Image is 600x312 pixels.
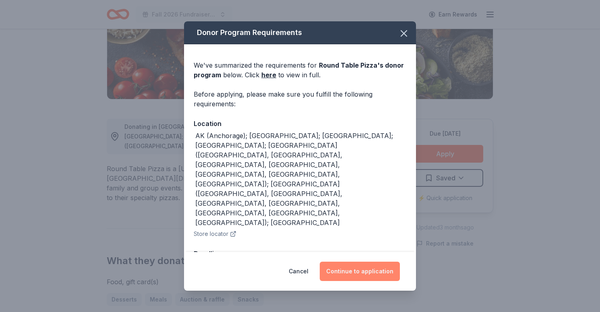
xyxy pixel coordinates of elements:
[320,262,400,281] button: Continue to application
[194,248,406,259] div: Deadline
[194,89,406,109] div: Before applying, please make sure you fulfill the following requirements:
[194,60,406,80] div: We've summarized the requirements for below. Click to view in full.
[194,118,406,129] div: Location
[289,262,308,281] button: Cancel
[194,229,236,239] button: Store locator
[184,21,416,44] div: Donor Program Requirements
[195,131,406,227] div: AK (Anchorage); [GEOGRAPHIC_DATA]; [GEOGRAPHIC_DATA]; [GEOGRAPHIC_DATA]; [GEOGRAPHIC_DATA] ([GEOG...
[261,70,276,80] a: here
